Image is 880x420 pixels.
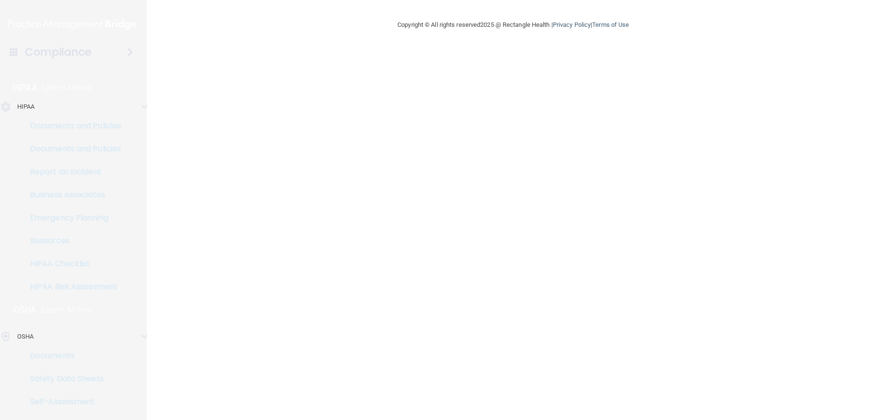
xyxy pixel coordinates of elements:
h4: Compliance [25,45,91,59]
p: Learn More! [42,304,92,316]
p: Self-Assessment [6,397,137,407]
p: Learn More! [42,82,93,93]
p: Resources [6,236,137,246]
p: Emergency Planning [6,213,137,223]
p: Documents [6,351,137,361]
img: PMB logo [8,15,138,34]
p: HIPAA [13,82,37,93]
div: Copyright © All rights reserved 2025 @ Rectangle Health | | [339,10,688,40]
p: OSHA [13,304,37,316]
p: HIPAA Risk Assessment [6,282,137,292]
a: Privacy Policy [553,21,591,28]
p: HIPAA [17,101,35,113]
p: Report an Incident [6,167,137,177]
p: Documents and Policies [6,144,137,154]
a: Terms of Use [592,21,629,28]
p: Safety Data Sheets [6,374,137,384]
p: OSHA [17,331,33,342]
p: Documents and Policies [6,121,137,131]
p: HIPAA Checklist [6,259,137,269]
p: Business Associates [6,190,137,200]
